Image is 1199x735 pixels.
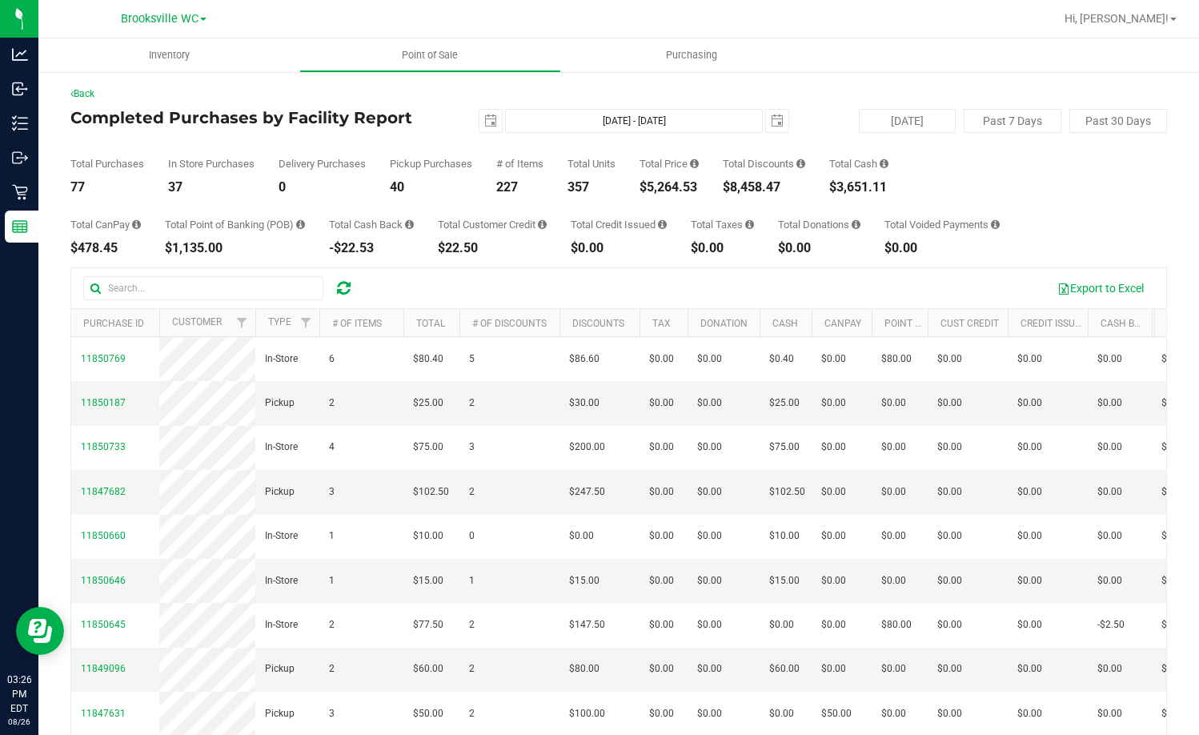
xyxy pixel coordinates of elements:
span: $0.00 [881,528,906,544]
span: $0.00 [1161,528,1186,544]
div: $0.00 [884,242,1000,255]
span: Pickup [265,706,295,721]
span: $0.00 [697,484,722,500]
span: $80.40 [413,351,443,367]
span: $0.00 [937,706,962,721]
span: $0.00 [1161,573,1186,588]
a: Discounts [572,318,624,329]
button: Past 30 Days [1069,109,1167,133]
a: Purchasing [561,38,822,72]
inline-svg: Retail [12,184,28,200]
div: 227 [496,181,543,194]
span: $10.00 [769,528,800,544]
span: $0.00 [769,617,794,633]
span: Brooksville WC [121,12,198,26]
div: Total Discounts [723,159,805,169]
span: $86.60 [569,351,599,367]
inline-svg: Outbound [12,150,28,166]
div: -$22.53 [329,242,414,255]
div: Total Purchases [70,159,144,169]
span: $0.00 [1017,617,1042,633]
span: $0.40 [769,351,794,367]
button: [DATE] [859,109,956,133]
span: 1 [329,528,335,544]
div: $0.00 [778,242,860,255]
span: In-Store [265,351,298,367]
span: $0.00 [697,528,722,544]
span: $0.00 [881,396,906,411]
span: 5 [469,351,475,367]
span: 2 [329,396,335,411]
span: $0.00 [1097,440,1122,455]
span: $147.50 [569,617,605,633]
span: $80.00 [569,661,599,677]
span: 11849096 [81,663,126,674]
i: Sum of the successful, non-voided point-of-banking payment transactions, both via payment termina... [296,219,305,230]
span: 11850769 [81,353,126,364]
span: $0.00 [937,484,962,500]
span: 2 [329,661,335,677]
span: $0.00 [1017,573,1042,588]
span: $75.00 [413,440,443,455]
iframe: Resource center [16,607,64,655]
i: Sum of the total prices of all purchases in the date range. [690,159,699,169]
a: # of Items [332,318,382,329]
span: $0.00 [881,706,906,721]
span: $0.00 [1017,484,1042,500]
a: Filter [229,309,255,336]
span: $0.00 [1017,440,1042,455]
span: 3 [469,440,475,455]
span: $15.00 [769,573,800,588]
div: Pickup Purchases [390,159,472,169]
div: $3,651.11 [829,181,888,194]
span: 2 [329,617,335,633]
i: Sum of the total taxes for all purchases in the date range. [745,219,754,230]
span: 11847631 [81,708,126,719]
span: $60.00 [413,661,443,677]
div: Delivery Purchases [279,159,366,169]
a: Total [416,318,445,329]
a: Point of Sale [299,38,560,72]
span: $247.50 [569,484,605,500]
div: 40 [390,181,472,194]
span: 11850733 [81,441,126,452]
span: 11850660 [81,530,126,541]
i: Sum of the successful, non-voided cash payment transactions for all purchases in the date range. ... [880,159,888,169]
span: 6 [329,351,335,367]
span: $0.00 [1097,484,1122,500]
a: Type [268,316,291,327]
span: 11847682 [81,486,126,497]
div: Total Cash [829,159,888,169]
span: $0.00 [649,573,674,588]
div: Total Donations [778,219,860,230]
span: 3 [329,706,335,721]
span: $15.00 [413,573,443,588]
div: $478.45 [70,242,141,255]
span: 1 [469,573,475,588]
span: $0.00 [1017,706,1042,721]
span: $3.00 [1161,617,1186,633]
a: Cash [772,318,798,329]
div: $1,135.00 [165,242,305,255]
span: $0.00 [649,528,674,544]
span: 2 [469,396,475,411]
i: Sum of the discount values applied to the all purchases in the date range. [796,159,805,169]
i: Sum of the successful, non-voided payments using account credit for all purchases in the date range. [538,219,547,230]
span: $15.00 [569,573,599,588]
div: $5,264.53 [640,181,699,194]
span: 2 [469,617,475,633]
span: 2 [469,484,475,500]
span: $0.00 [821,484,846,500]
p: 03:26 PM EDT [7,673,31,716]
inline-svg: Analytics [12,46,28,62]
span: $0.00 [697,661,722,677]
span: $0.00 [649,617,674,633]
inline-svg: Inbound [12,81,28,97]
span: $0.00 [649,351,674,367]
span: Inventory [127,48,211,62]
span: $0.00 [649,661,674,677]
span: $0.00 [1097,351,1122,367]
span: $50.00 [821,706,852,721]
span: $0.00 [821,440,846,455]
button: Past 7 Days [964,109,1061,133]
